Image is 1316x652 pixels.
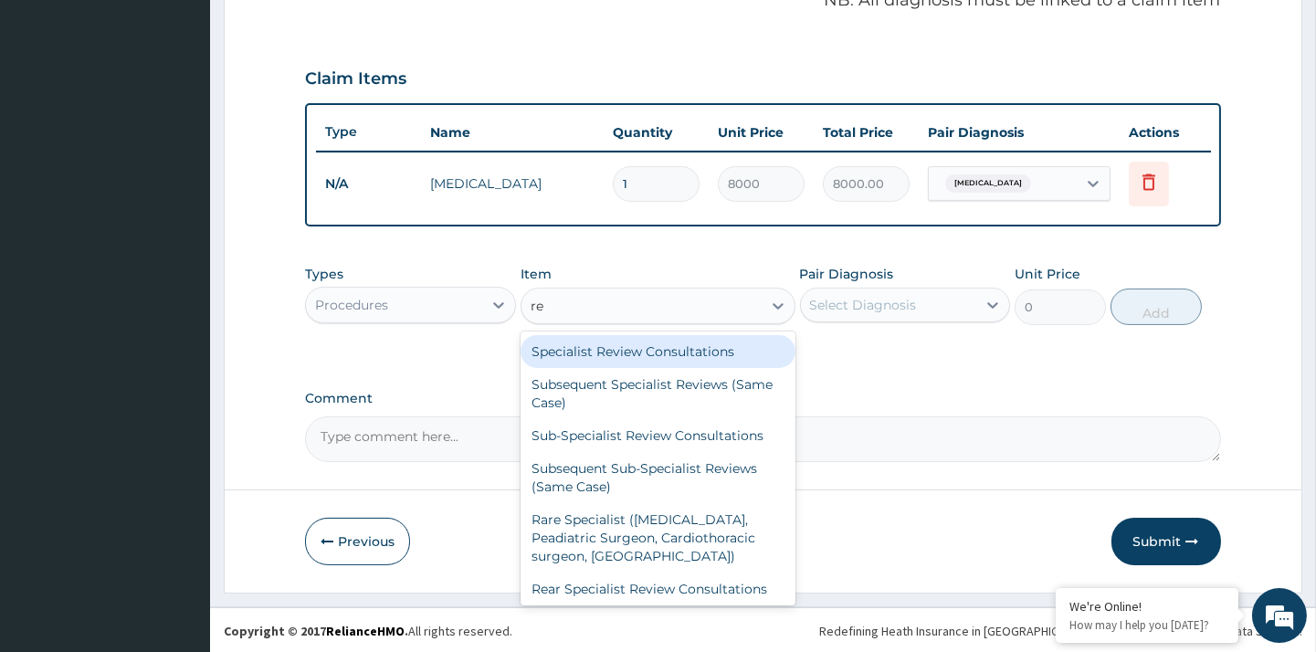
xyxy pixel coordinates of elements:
strong: Copyright © 2017 . [224,623,408,639]
th: Unit Price [709,114,814,151]
th: Pair Diagnosis [919,114,1120,151]
td: [MEDICAL_DATA] [421,165,604,202]
div: Sub-Specialist Review Consultations [521,419,795,452]
div: Select Diagnosis [810,296,917,314]
h3: Claim Items [305,69,406,89]
div: Rear Specialist Review Consultations [521,573,795,605]
th: Total Price [814,114,919,151]
div: We're Online! [1069,598,1225,615]
label: Comment [305,391,1220,406]
span: We're online! [106,205,252,389]
div: Chat with us now [95,102,307,126]
td: N/A [316,167,421,201]
label: Types [305,267,343,282]
div: Subsequent Sub-Specialist Reviews (Same Case) [521,452,795,503]
div: Minimize live chat window [300,9,343,53]
th: Quantity [604,114,709,151]
th: Name [421,114,604,151]
textarea: Type your message and hit 'Enter' [9,447,348,511]
button: Add [1111,289,1202,325]
div: Redefining Heath Insurance in [GEOGRAPHIC_DATA] using Telemedicine and Data Science! [819,622,1302,640]
th: Actions [1120,114,1211,151]
div: Rare Specialist ([MEDICAL_DATA], Peadiatric Surgeon, Cardiothoracic surgeon, [GEOGRAPHIC_DATA]) [521,503,795,573]
div: Specialist Review Consultations [521,335,795,368]
p: How may I help you today? [1069,617,1225,633]
span: [MEDICAL_DATA] [945,174,1031,193]
a: RelianceHMO [326,623,405,639]
label: Unit Price [1015,265,1080,283]
button: Submit [1111,518,1221,565]
label: Item [521,265,552,283]
th: Type [316,115,421,149]
label: Pair Diagnosis [800,265,894,283]
img: d_794563401_company_1708531726252_794563401 [34,91,74,137]
div: Procedures [315,296,388,314]
button: Previous [305,518,410,565]
div: Subsequent Specialist Reviews (Same Case) [521,368,795,419]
